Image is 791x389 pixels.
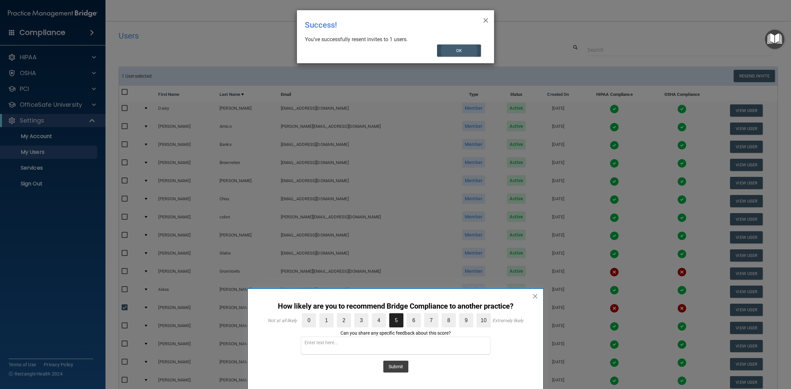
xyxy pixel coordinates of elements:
[437,44,481,57] button: OK
[354,313,368,327] label: 3
[389,313,403,327] label: 5
[261,330,530,337] div: Can you share any specific feedback about this score?
[459,313,473,327] label: 9
[319,313,334,327] label: 1
[483,13,489,26] span: ×
[477,313,491,327] label: 10
[532,291,538,301] button: Close
[407,313,421,327] label: 6
[765,30,784,49] button: Open Resource Center
[305,36,481,43] div: You’ve successfully resent invites to 1 users.
[302,313,316,327] label: 0
[337,313,351,327] label: 2
[383,361,408,373] button: Submit
[372,313,386,327] label: 4
[492,318,523,323] div: Extremely likely
[424,313,438,327] label: 7
[305,15,459,35] div: Success!
[261,302,530,311] p: How likely are you to recommend Bridge Compliance to another practice?
[442,313,456,327] label: 8
[268,318,297,323] div: Not at all likely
